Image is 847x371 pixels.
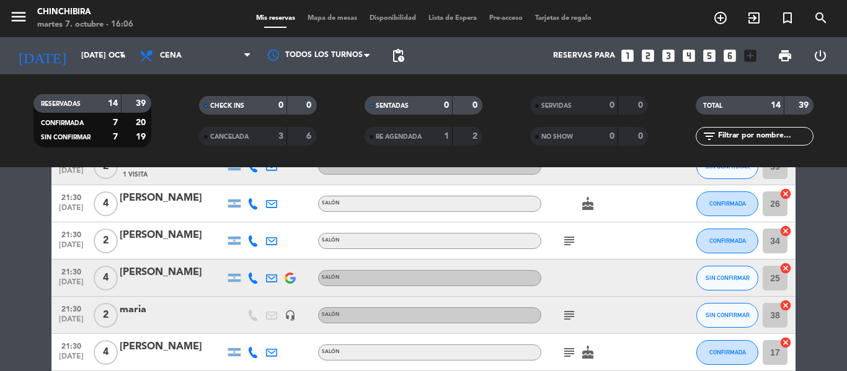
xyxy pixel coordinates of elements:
[814,11,828,25] i: search
[562,345,577,360] i: subject
[37,6,133,19] div: Chinchibira
[779,336,792,349] i: cancel
[702,129,717,144] i: filter_list
[41,120,84,126] span: CONFIRMADA
[562,234,577,248] i: subject
[210,103,244,109] span: CHECK INS
[376,103,409,109] span: SENTADAS
[115,48,130,63] i: arrow_drop_down
[580,345,595,360] i: cake
[123,170,148,180] span: 1 Visita
[553,51,615,60] span: Reservas para
[322,164,340,168] span: SALÓN
[322,349,340,354] span: SALÓN
[113,133,118,141] strong: 7
[709,200,746,207] span: CONFIRMADA
[779,225,792,237] i: cancel
[802,37,838,74] div: LOG OUT
[306,101,314,110] strong: 0
[278,101,283,110] strong: 0
[363,15,422,22] span: Disponibilidad
[779,262,792,274] i: cancel
[136,118,148,127] strong: 20
[210,134,249,140] span: CANCELADA
[701,48,717,64] i: looks_5
[562,308,577,323] i: subject
[56,278,87,292] span: [DATE]
[610,101,614,110] strong: 0
[696,229,758,253] button: CONFIRMADA
[541,134,573,140] span: NO SHOW
[709,237,746,244] span: CONFIRMADA
[250,15,301,22] span: Mis reservas
[391,48,406,63] span: pending_actions
[56,227,87,241] span: 21:30
[813,48,828,63] i: power_settings_new
[56,190,87,204] span: 21:30
[681,48,697,64] i: looks_4
[56,204,87,218] span: [DATE]
[610,132,614,141] strong: 0
[56,301,87,315] span: 21:30
[9,7,28,26] i: menu
[41,134,91,141] span: SIN CONFIRMAR
[94,229,118,253] span: 2
[322,238,340,243] span: SALÓN
[771,101,781,110] strong: 14
[120,339,225,355] div: [PERSON_NAME]
[322,312,340,317] span: SALÓN
[41,101,81,107] span: RESERVADAS
[56,167,87,181] span: [DATE]
[94,340,118,365] span: 4
[747,11,761,25] i: exit_to_app
[483,15,529,22] span: Pre-acceso
[94,266,118,290] span: 4
[706,274,750,281] span: SIN CONFIRMAR
[742,48,758,64] i: add_box
[160,51,182,60] span: Cena
[56,241,87,255] span: [DATE]
[580,196,595,211] i: cake
[696,303,758,328] button: SIN CONFIRMAR
[136,99,148,108] strong: 39
[285,273,296,284] img: google-logo.png
[9,42,75,69] i: [DATE]
[120,264,225,281] div: [PERSON_NAME]
[306,132,314,141] strong: 6
[541,103,572,109] span: SERVIDAS
[638,101,645,110] strong: 0
[56,264,87,278] span: 21:30
[285,310,296,321] i: headset_mic
[322,275,340,280] span: SALÓN
[301,15,363,22] span: Mapa de mesas
[780,11,795,25] i: turned_in_not
[778,48,792,63] span: print
[529,15,598,22] span: Tarjetas de regalo
[56,338,87,352] span: 21:30
[472,101,480,110] strong: 0
[444,101,449,110] strong: 0
[56,352,87,367] span: [DATE]
[472,132,480,141] strong: 2
[113,118,118,127] strong: 7
[120,190,225,206] div: [PERSON_NAME]
[94,303,118,328] span: 2
[640,48,656,64] i: looks_two
[706,312,750,318] span: SIN CONFIRMAR
[722,48,738,64] i: looks_6
[660,48,676,64] i: looks_3
[120,227,225,243] div: [PERSON_NAME]
[108,99,118,108] strong: 14
[779,188,792,200] i: cancel
[638,132,645,141] strong: 0
[56,315,87,330] span: [DATE]
[422,15,483,22] span: Lista de Espera
[799,101,811,110] strong: 39
[619,48,636,64] i: looks_one
[120,302,225,318] div: maria
[696,191,758,216] button: CONFIRMADA
[278,132,283,141] strong: 3
[444,132,449,141] strong: 1
[717,129,813,143] input: Filtrar por nombre...
[322,201,340,206] span: SALÓN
